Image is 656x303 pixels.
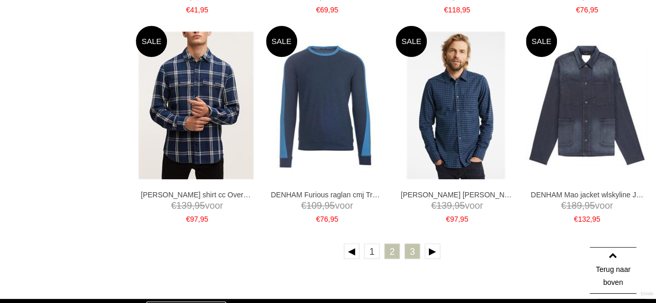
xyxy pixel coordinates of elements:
[452,200,454,211] span: ,
[320,6,328,14] span: 69
[444,6,448,14] span: €
[580,6,588,14] span: 76
[531,190,643,199] a: DENHAM Mao jacket wlskyline Jassen
[194,200,205,211] span: 95
[328,215,330,223] span: ,
[330,215,339,223] span: 95
[328,6,330,14] span: ,
[330,6,339,14] span: 95
[192,200,194,211] span: ,
[186,215,190,223] span: €
[446,215,450,223] span: €
[566,200,582,211] span: 189
[190,215,198,223] span: 97
[401,199,513,212] span: voor
[460,6,462,14] span: ,
[584,200,595,211] span: 95
[458,215,460,223] span: ,
[171,200,176,211] span: €
[200,215,208,223] span: 95
[407,32,505,179] img: DENHAM Harrison ls shirt mich Overhemden
[320,215,328,223] span: 76
[316,215,320,223] span: €
[588,6,590,14] span: ,
[190,6,198,14] span: 41
[592,215,601,223] span: 95
[325,200,335,211] span: 95
[561,200,566,211] span: €
[306,200,322,211] span: 109
[198,6,200,14] span: ,
[590,247,636,294] a: Terug naar boven
[316,6,320,14] span: €
[276,32,375,179] img: DENHAM Furious raglan cmj Truien
[590,215,592,223] span: ,
[436,200,452,211] span: 139
[198,215,200,223] span: ,
[322,200,325,211] span: ,
[431,200,436,211] span: €
[590,6,598,14] span: 95
[582,200,584,211] span: ,
[176,200,192,211] span: 139
[576,6,580,14] span: €
[200,6,208,14] span: 95
[450,215,458,223] span: 97
[271,190,383,199] a: DENHAM Furious raglan cmj Truien
[526,45,648,166] img: DENHAM Mao jacket wlskyline Jassen
[271,199,383,212] span: voor
[141,190,253,199] a: [PERSON_NAME] shirt cc Overhemden
[404,243,420,259] a: 3
[531,199,643,212] span: voor
[462,6,470,14] span: 95
[454,200,465,211] span: 95
[141,199,253,212] span: voor
[448,6,460,14] span: 118
[186,6,190,14] span: €
[401,190,513,199] a: [PERSON_NAME] [PERSON_NAME] shirt mich Overhemden
[384,243,400,259] a: 2
[460,215,468,223] span: 95
[578,215,590,223] span: 132
[138,32,254,179] img: DENHAM Byron shirt cc Overhemden
[574,215,578,223] span: €
[301,200,306,211] span: €
[364,243,380,259] a: 1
